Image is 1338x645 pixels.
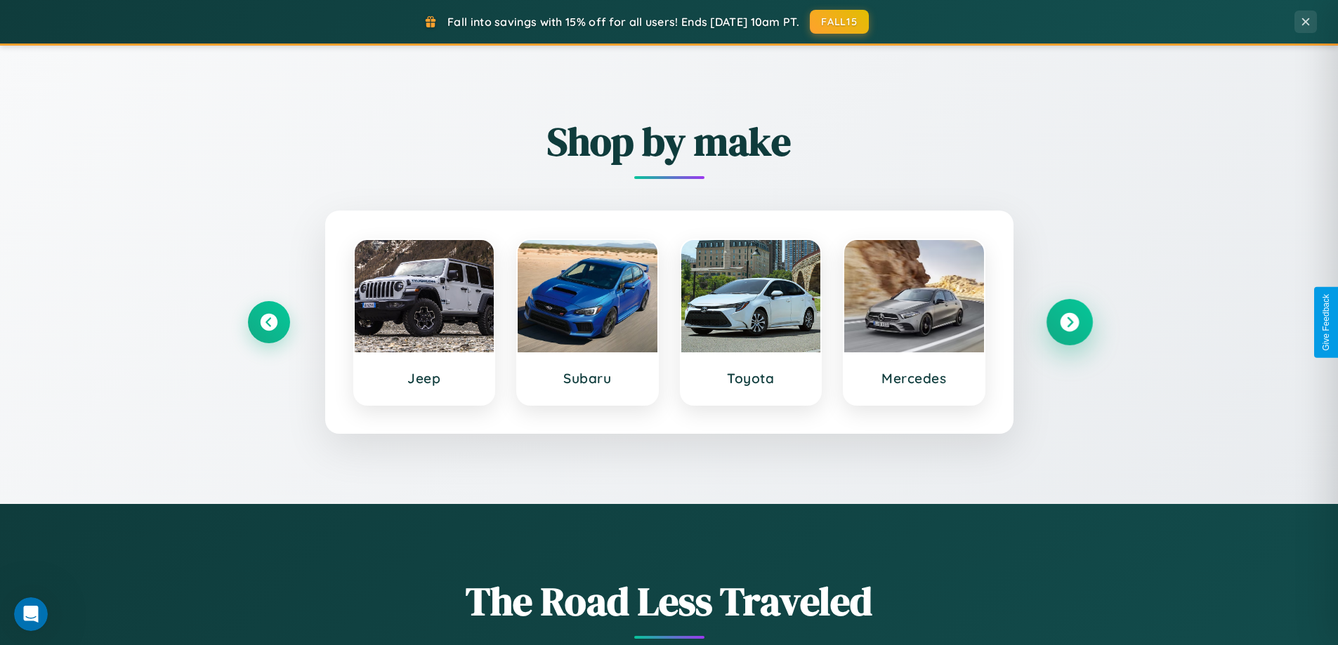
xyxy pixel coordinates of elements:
[14,597,48,631] iframe: Intercom live chat
[447,15,799,29] span: Fall into savings with 15% off for all users! Ends [DATE] 10am PT.
[248,114,1091,168] h2: Shop by make
[858,370,970,387] h3: Mercedes
[810,10,869,34] button: FALL15
[695,370,807,387] h3: Toyota
[369,370,480,387] h3: Jeep
[248,574,1091,628] h1: The Road Less Traveled
[1321,294,1331,351] div: Give Feedback
[532,370,643,387] h3: Subaru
